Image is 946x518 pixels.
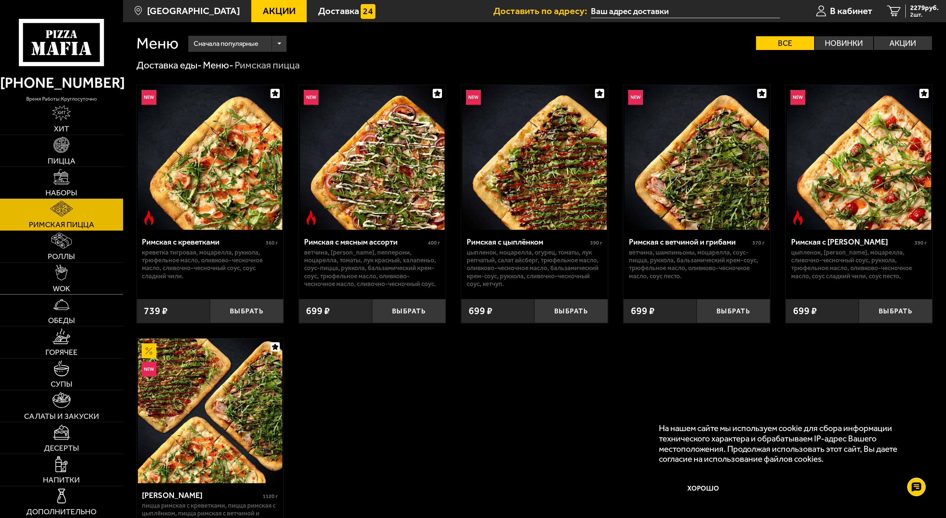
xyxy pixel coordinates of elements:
a: НовинкаОстрое блюдоРимская с мясным ассорти [299,85,446,230]
span: 699 ₽ [631,306,655,316]
label: Все [756,36,814,50]
a: НовинкаРимская с цыплёнком [461,85,608,230]
button: Выбрать [210,299,283,323]
a: Меню- [203,59,234,71]
span: Акции [263,6,296,16]
img: Римская с креветками [138,85,282,230]
span: Пицца [48,157,75,165]
span: 360 г [266,240,278,246]
img: Новинка [790,90,805,105]
span: Обеды [48,316,75,324]
a: АкционныйНовинкаМама Миа [137,339,283,483]
button: Выбрать [697,299,770,323]
span: 699 ₽ [793,306,817,316]
span: Роллы [48,252,75,260]
a: НовинкаОстрое блюдоРимская с креветками [137,85,283,230]
span: В кабинет [830,6,872,16]
button: Выбрать [372,299,446,323]
img: Римская с цыплёнком [462,85,607,230]
img: Острое блюдо [790,210,805,225]
p: цыпленок, моцарелла, огурец, томаты, лук репчатый, салат айсберг, трюфельное масло, оливково-чесн... [467,249,603,288]
p: ветчина, шампиньоны, моцарелла, соус-пицца, руккола, бальзамический крем-соус, трюфельное масло, ... [629,249,765,280]
span: WOK [53,285,70,292]
img: Острое блюдо [142,210,156,225]
span: Напитки [43,476,80,484]
span: 699 ₽ [306,306,330,316]
img: Новинка [628,90,643,105]
span: [GEOGRAPHIC_DATA] [147,6,240,16]
a: НовинкаОстрое блюдоРимская с томатами черри [786,85,932,230]
div: Римская с [PERSON_NAME] [791,237,913,247]
button: Выбрать [534,299,608,323]
img: Акционный [142,343,156,358]
img: Римская с томатами черри [787,85,931,230]
div: Римская с ветчиной и грибами [629,237,751,247]
span: 1120 г [263,493,278,499]
img: Острое блюдо [304,210,319,225]
a: НовинкаРимская с ветчиной и грибами [623,85,770,230]
p: ветчина, [PERSON_NAME], пепперони, моцарелла, томаты, лук красный, халапеньо, соус-пицца, руккола... [304,249,440,288]
span: Горячее [45,348,78,356]
span: Доставка [318,6,359,16]
span: Салаты и закуски [24,412,99,420]
img: Римская с ветчиной и грибами [625,85,769,230]
span: Дополнительно [26,508,96,515]
span: 699 ₽ [469,306,493,316]
div: Римская с креветками [142,237,264,247]
span: 370 г [752,240,765,246]
span: Доставить по адресу: [493,6,591,16]
button: Хорошо [659,474,748,504]
img: 15daf4d41897b9f0e9f617042186c801.svg [361,4,375,19]
span: Наборы [45,189,77,196]
p: На нашем сайте мы используем cookie для сбора информации технического характера и обрабатываем IP... [659,423,919,464]
label: Акции [874,36,932,50]
span: 2279 руб. [910,4,939,11]
span: Сначала популярные [194,34,258,53]
div: Римская с цыплёнком [467,237,589,247]
p: креветка тигровая, моцарелла, руккола, трюфельное масло, оливково-чесночное масло, сливочно-чесно... [142,249,278,280]
div: [PERSON_NAME] [142,491,261,500]
label: Новинки [815,36,873,50]
span: Римская пицца [29,221,94,228]
span: 739 ₽ [144,306,168,316]
div: Римская пицца [235,59,300,72]
span: Десерты [44,444,79,452]
h1: Меню [136,36,178,51]
img: Мама Миа [138,339,282,483]
span: 400 г [428,240,440,246]
input: Ваш адрес доставки [591,4,780,18]
span: 390 г [590,240,602,246]
span: 2 шт. [910,12,939,18]
span: Хит [54,125,69,132]
img: Римская с мясным ассорти [300,85,445,230]
span: Супы [51,380,72,388]
p: цыпленок, [PERSON_NAME], моцарелла, сливочно-чесночный соус, руккола, трюфельное масло, оливково-... [791,249,927,280]
img: Новинка [142,90,156,105]
img: Новинка [142,362,156,377]
span: 390 г [915,240,927,246]
img: Новинка [466,90,481,105]
button: Выбрать [859,299,932,323]
img: Новинка [304,90,319,105]
a: Доставка еды- [136,59,202,71]
div: Римская с мясным ассорти [304,237,426,247]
